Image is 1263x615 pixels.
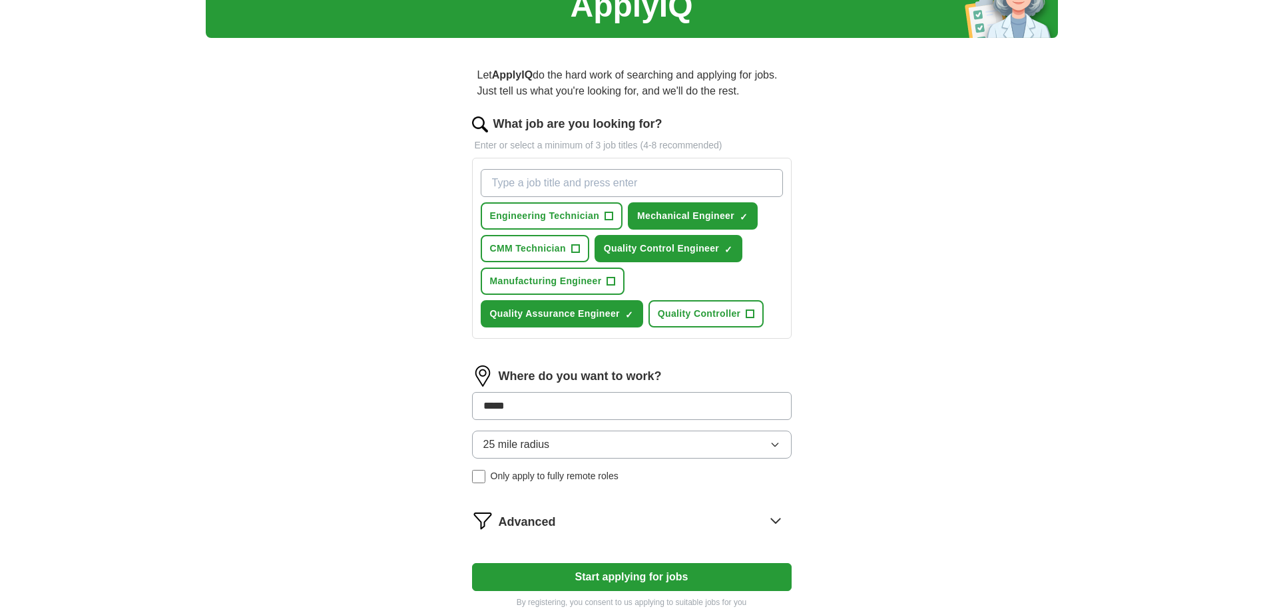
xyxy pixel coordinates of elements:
[472,365,493,387] img: location.png
[481,235,589,262] button: CMM Technician
[637,209,734,223] span: Mechanical Engineer
[595,235,742,262] button: Quality Control Engineer✓
[493,115,662,133] label: What job are you looking for?
[472,563,792,591] button: Start applying for jobs
[481,169,783,197] input: Type a job title and press enter
[740,212,748,222] span: ✓
[724,244,732,255] span: ✓
[481,300,643,327] button: Quality Assurance Engineer✓
[472,138,792,152] p: Enter or select a minimum of 3 job titles (4-8 recommended)
[472,62,792,104] p: Let do the hard work of searching and applying for jobs. Just tell us what you're looking for, an...
[499,513,556,531] span: Advanced
[604,242,719,256] span: Quality Control Engineer
[492,69,533,81] strong: ApplyIQ
[658,307,741,321] span: Quality Controller
[472,431,792,459] button: 25 mile radius
[490,242,566,256] span: CMM Technician
[490,307,620,321] span: Quality Assurance Engineer
[628,202,758,230] button: Mechanical Engineer✓
[491,469,619,483] span: Only apply to fully remote roles
[490,209,600,223] span: Engineering Technician
[472,116,488,132] img: search.png
[472,470,485,483] input: Only apply to fully remote roles
[481,268,625,295] button: Manufacturing Engineer
[625,309,633,320] span: ✓
[483,437,550,453] span: 25 mile radius
[499,367,662,385] label: Where do you want to work?
[472,596,792,608] p: By registering, you consent to us applying to suitable jobs for you
[481,202,623,230] button: Engineering Technician
[648,300,764,327] button: Quality Controller
[490,274,602,288] span: Manufacturing Engineer
[472,510,493,531] img: filter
